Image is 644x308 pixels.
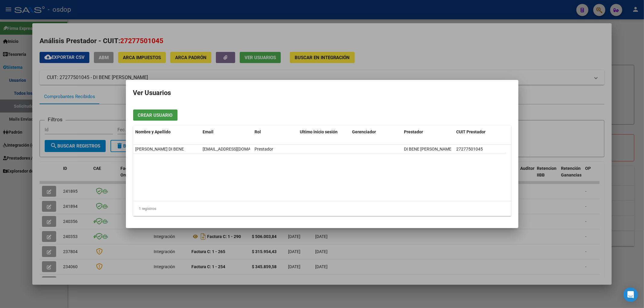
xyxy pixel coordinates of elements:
[456,129,485,134] span: CUIT Prestador
[404,129,423,134] span: Prestador
[136,147,184,151] span: [PERSON_NAME] DI BENE
[136,129,171,134] span: Nombre y Apellido
[456,147,483,151] span: 27277501045
[133,110,178,121] button: Crear Usuario
[252,125,298,138] datatable-header-cell: Rol
[133,125,200,138] datatable-header-cell: Nombre y Apellido
[298,125,350,138] datatable-header-cell: Ultimo inicio sesión
[203,147,270,151] span: trasladossanjose@gmail.com
[133,201,511,216] div: 1 registros
[255,147,274,151] span: Prestador
[133,87,511,99] h2: Ver Usuarios
[352,129,376,134] span: Gerenciador
[203,129,213,134] span: Email
[200,125,252,138] datatable-header-cell: Email
[255,129,261,134] span: Rol
[300,129,338,134] span: Ultimo inicio sesión
[623,287,638,302] div: Open Intercom Messenger
[404,147,453,151] span: DI BENE [PERSON_NAME]
[454,125,506,138] datatable-header-cell: CUIT Prestador
[138,113,173,118] span: Crear Usuario
[350,125,402,138] datatable-header-cell: Gerenciador
[402,125,454,138] datatable-header-cell: Prestador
